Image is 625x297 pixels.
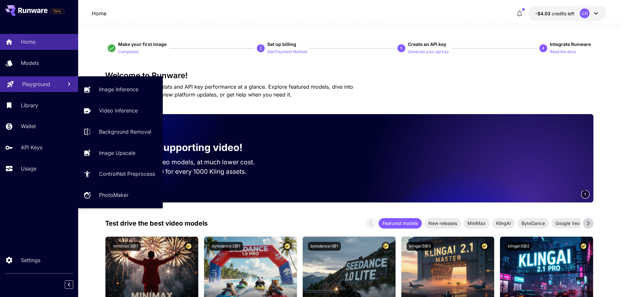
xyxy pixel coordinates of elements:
[105,83,353,98] span: Check out your usage stats and API key performance at a glance. Explore featured models, dive int...
[99,85,138,93] p: Image Inference
[105,71,593,80] h3: Welcome to Runware!
[464,220,490,227] span: MiniMax
[518,220,549,227] span: ByteDance
[550,49,576,55] p: Read the docs
[283,242,292,251] button: Certified Model – Vetted for best performance and includes a commercial license.
[78,103,163,119] a: Video Inference
[550,41,591,47] span: Integrate Runware
[584,192,586,197] span: 1
[21,38,35,46] p: Home
[267,41,296,47] span: Set up billing
[111,242,141,251] button: minimax:3@1
[118,49,138,55] p: Completed
[552,11,575,16] span: credits left
[116,167,267,176] p: Save up to $500 for every 1000 Kling assets.
[50,9,64,14] span: TRIAL
[21,122,36,130] p: Wallet
[542,45,544,51] p: 4
[492,220,515,227] span: KlingAI
[78,166,163,182] a: ControlNet Preprocess
[99,170,155,178] p: ControlNet Preprocess
[529,6,606,21] button: -$4.0257
[209,242,243,251] button: bytedance:2@1
[260,45,262,51] p: 2
[580,8,590,18] div: CD
[408,41,446,47] span: Create an API key
[78,145,163,161] a: Image Upscale
[21,256,40,264] p: Settings
[308,242,341,251] button: bytedance:1@1
[21,101,38,109] p: Library
[78,187,163,203] a: PhotoMaker
[99,128,151,136] p: Background Removal
[267,49,307,55] p: Add Payment Method
[480,242,489,251] button: Certified Model – Vetted for best performance and includes a commercial license.
[407,242,433,251] button: klingai:5@3
[118,41,167,47] span: Make your first image
[21,165,36,172] p: Usage
[21,59,39,67] p: Models
[535,10,575,17] div: -$4.0257
[184,242,193,251] button: Certified Model – Vetted for best performance and includes a commercial license.
[22,80,50,88] p: Playground
[99,191,129,199] p: PhotoMaker
[105,218,208,228] p: Test drive the best video models
[50,7,64,15] span: Add your payment card to enable full platform functionality.
[78,124,163,140] a: Background Removal
[382,242,390,251] button: Certified Model – Vetted for best performance and includes a commercial license.
[70,279,78,290] div: Collapse sidebar
[116,157,267,167] p: Run the best video models, at much lower cost.
[134,140,243,155] p: Now supporting video!
[65,280,73,289] button: Collapse sidebar
[400,45,402,51] p: 3
[579,242,588,251] button: Certified Model – Vetted for best performance and includes a commercial license.
[551,220,584,227] span: Google Veo
[99,107,138,114] p: Video Inference
[99,149,135,157] p: Image Upscale
[408,49,449,55] p: Generate your api key
[92,9,106,17] p: Home
[78,82,163,97] a: Image Inference
[21,143,42,151] p: API Keys
[92,9,106,17] nav: breadcrumb
[535,11,552,16] span: -$4.03
[424,220,461,227] span: New releases
[379,220,422,227] span: Featured models
[505,242,532,251] button: klingai:5@2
